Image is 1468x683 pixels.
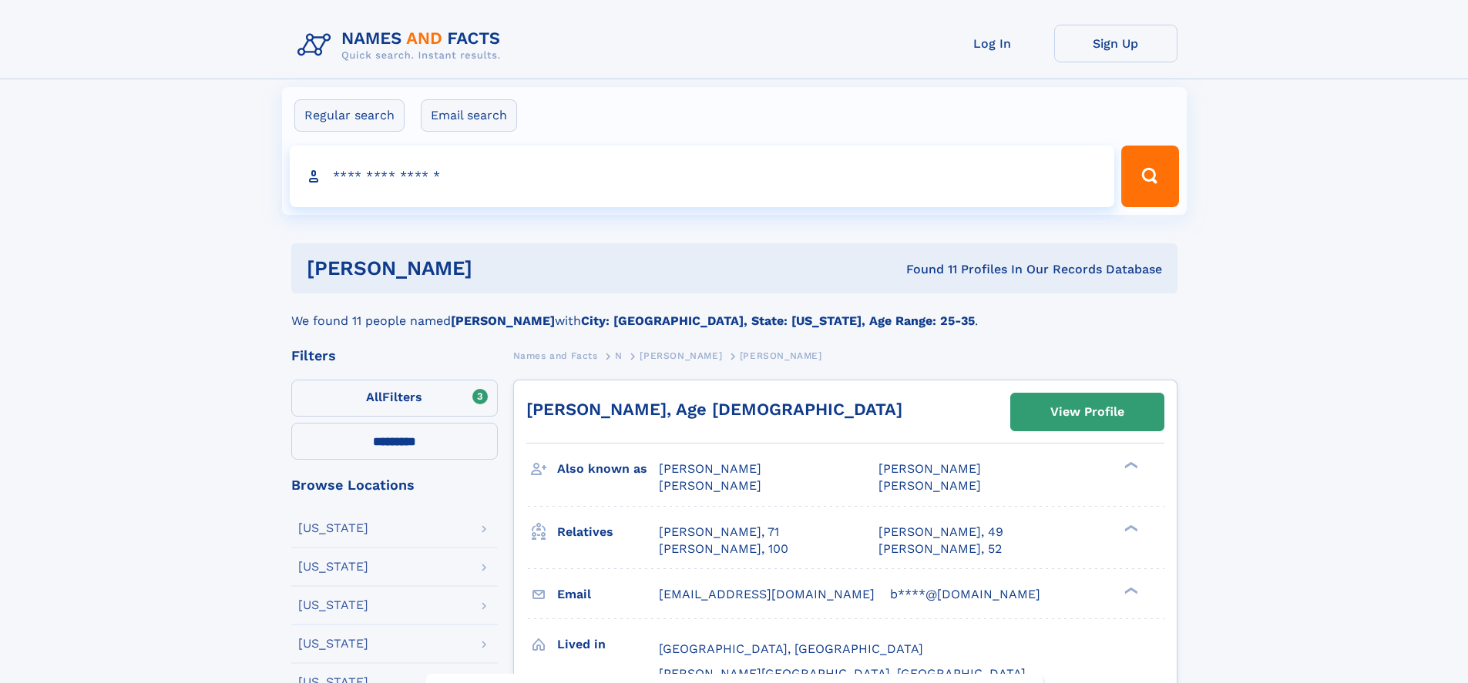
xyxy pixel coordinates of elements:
[740,350,822,361] span: [PERSON_NAME]
[557,456,659,482] h3: Also known as
[291,293,1177,330] div: We found 11 people named with .
[878,524,1003,541] a: [PERSON_NAME], 49
[421,99,517,132] label: Email search
[659,541,788,557] a: [PERSON_NAME], 100
[298,522,368,534] div: [US_STATE]
[659,478,761,493] span: [PERSON_NAME]
[513,346,598,365] a: Names and Facts
[659,587,875,601] span: [EMAIL_ADDRESS][DOMAIN_NAME]
[1054,25,1177,62] a: Sign Up
[640,350,722,361] span: [PERSON_NAME]
[689,261,1162,278] div: Found 11 Profiles In Our Records Database
[291,380,498,417] label: Filters
[290,146,1115,207] input: search input
[291,478,498,492] div: Browse Locations
[557,581,659,608] h3: Email
[298,561,368,573] div: [US_STATE]
[307,259,690,278] h1: [PERSON_NAME]
[878,541,1002,557] a: [PERSON_NAME], 52
[526,400,902,419] a: [PERSON_NAME], Age [DEMOGRAPHIC_DATA]
[878,461,981,476] span: [PERSON_NAME]
[659,461,761,476] span: [PERSON_NAME]
[615,346,623,365] a: N
[615,350,623,361] span: N
[581,313,975,328] b: City: [GEOGRAPHIC_DATA], State: [US_STATE], Age Range: 25-35
[1121,146,1178,207] button: Search Button
[1011,393,1164,430] a: View Profile
[291,349,498,363] div: Filters
[298,599,368,611] div: [US_STATE]
[659,641,923,656] span: [GEOGRAPHIC_DATA], [GEOGRAPHIC_DATA]
[1120,585,1139,595] div: ❯
[659,666,1026,681] span: [PERSON_NAME][GEOGRAPHIC_DATA], [GEOGRAPHIC_DATA]
[1050,394,1124,430] div: View Profile
[291,25,513,66] img: Logo Names and Facts
[294,99,405,132] label: Regular search
[640,346,722,365] a: [PERSON_NAME]
[878,478,981,493] span: [PERSON_NAME]
[1120,460,1139,470] div: ❯
[557,519,659,545] h3: Relatives
[1120,523,1139,533] div: ❯
[366,390,382,404] span: All
[298,638,368,650] div: [US_STATE]
[931,25,1054,62] a: Log In
[557,631,659,658] h3: Lived in
[451,313,555,328] b: [PERSON_NAME]
[659,524,779,541] a: [PERSON_NAME], 71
